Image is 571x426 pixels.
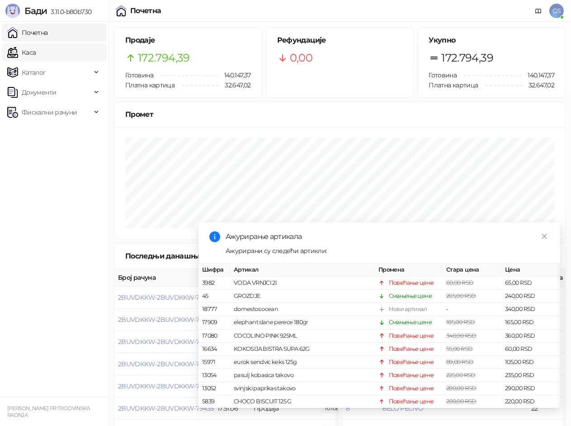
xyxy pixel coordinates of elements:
[389,344,434,353] div: Повећање цене
[198,369,230,382] td: 13054
[501,316,560,329] td: 165,00 RSD
[198,356,230,369] td: 15971
[198,316,230,329] td: 17909
[446,292,476,299] span: 265,00 RSD
[446,372,476,378] span: 225,00 RSD
[389,371,434,380] div: Повећање цене
[125,109,554,120] div: Промет
[24,5,47,16] span: Бади
[521,70,554,80] span: 140.147,37
[198,342,230,355] td: 16634
[375,263,443,277] th: Промена
[114,269,214,287] th: Број рачуна
[230,303,375,316] td: domestos ocean
[501,382,560,395] td: 290,00 RSD
[446,398,477,405] span: 200,00 RSD
[429,81,478,89] span: Платна картица
[22,103,77,121] span: Фискални рачуни
[429,71,457,79] span: Готовина
[446,332,477,339] span: 340,00 RSD
[125,250,245,262] div: Последњи данашњи рачуни
[541,233,547,239] span: close
[501,290,560,303] td: 240,00 RSD
[501,356,560,369] td: 105,00 RSD
[47,8,91,16] span: 3.11.0-b80b730
[198,329,230,342] td: 17080
[501,303,560,316] td: 340,00 RSD
[130,7,161,14] div: Почетна
[443,263,501,277] th: Стара цена
[125,35,251,46] h5: Продаје
[198,303,230,316] td: 18777
[198,382,230,395] td: 13052
[125,71,153,79] span: Готовина
[226,231,549,242] div: Ажурирање артикала
[290,49,312,67] span: 0,00
[501,395,560,408] td: 220,00 RSD
[230,395,375,408] td: CHOCO BISCUIT 125 G
[389,384,434,393] div: Повећање цене
[118,360,213,368] button: 2BUVDKKW-2BUVDKKW-79437
[198,277,230,290] td: 3982
[218,80,250,90] span: 32.647,02
[389,318,432,327] div: Смањење цене
[138,49,190,67] span: 172.794,39
[230,290,375,303] td: GROZDJE
[118,293,214,302] button: 2BUVDKKW-2BUVDKKW-79440
[7,405,90,418] small: [PERSON_NAME] PR TRGOVINSKA RADNJA
[230,342,375,355] td: KOKOSIJA BISTRA SUPA 62G
[501,369,560,382] td: 235,00 RSD
[198,263,230,277] th: Шифра
[443,303,501,316] td: -
[230,329,375,342] td: COCOLINO PINK 925ML
[389,292,432,301] div: Смањење цене
[389,305,427,314] div: Нови артикал
[125,81,175,89] span: Платна картица
[209,231,220,242] span: info-circle
[22,83,56,101] span: Документи
[501,342,560,355] td: 60,00 RSD
[226,246,549,256] div: Ажурирани су следећи артикли:
[549,4,564,18] span: GS
[118,316,214,324] button: 2BUVDKKW-2BUVDKKW-79439
[539,231,549,241] a: Close
[7,24,48,42] a: Почетна
[501,263,560,277] th: Цена
[531,4,546,18] a: Документација
[230,382,375,395] td: svinjski paprikas takovo
[230,369,375,382] td: pasulj kobasica takovo
[522,80,554,90] span: 32.647,02
[230,277,375,290] td: VODA VRNJCI 2l
[429,35,554,46] h5: Укупно
[118,382,214,390] button: 2BUVDKKW-2BUVDKKW-79436
[5,4,20,18] img: Logo
[198,395,230,408] td: 5839
[441,49,493,67] span: 172.794,39
[446,345,472,352] span: 55,00 RSD
[389,331,434,340] div: Повећање цене
[446,385,477,392] span: 280,00 RSD
[501,277,560,290] td: 65,00 RSD
[446,279,473,286] span: 60,00 RSD
[118,404,213,412] button: 2BUVDKKW-2BUVDKKW-79435
[22,63,46,81] span: Каталог
[446,359,473,365] span: 89,00 RSD
[7,43,36,62] a: Каса
[218,70,251,80] span: 140.147,37
[501,329,560,342] td: 360,00 RSD
[389,397,434,406] div: Повећање цене
[277,35,403,46] h5: Рефундације
[198,290,230,303] td: 45
[230,316,375,329] td: elephant slane perece 180gr
[389,278,434,287] div: Повећање цене
[446,319,475,325] span: 185,00 RSD
[118,338,214,346] button: 2BUVDKKW-2BUVDKKW-79438
[230,263,375,277] th: Артикал
[389,358,434,367] div: Повећање цене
